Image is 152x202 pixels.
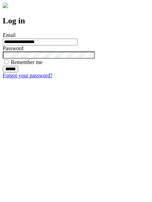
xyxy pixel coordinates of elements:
[3,73,52,78] a: Forgot your password?
[3,3,8,8] img: logo-4e3dc11c47720685a147b03b5a06dd966a58ff35d612b21f08c02c0306f2b779.png
[11,59,43,65] label: Remember me
[3,16,149,25] h2: Log in
[3,32,16,38] label: Email
[3,45,23,51] label: Password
